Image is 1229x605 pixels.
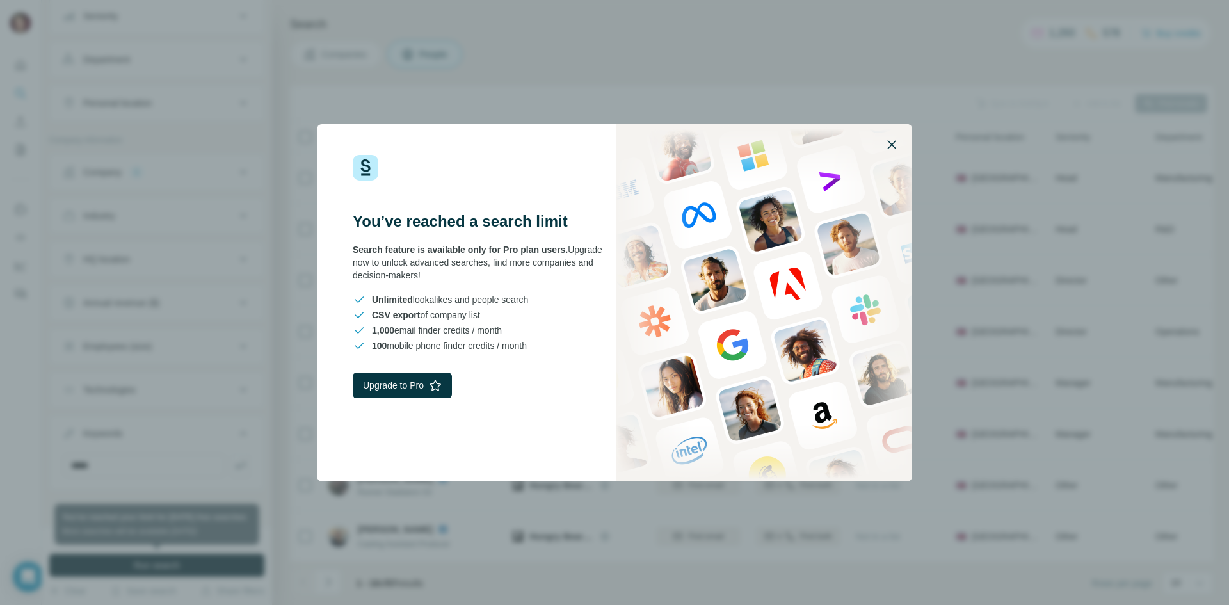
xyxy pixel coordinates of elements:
[616,124,912,481] img: Surfe Stock Photo - showing people and technologies
[372,309,480,321] span: of company list
[372,293,528,306] span: lookalikes and people search
[353,155,378,181] img: Surfe Logo
[372,325,394,335] span: 1,000
[372,294,413,305] span: Unlimited
[372,310,420,320] span: CSV export
[353,373,452,398] button: Upgrade to Pro
[372,341,387,351] span: 100
[372,339,527,352] span: mobile phone finder credits / month
[372,324,502,337] span: email finder credits / month
[353,245,568,255] span: Search feature is available only for Pro plan users.
[353,243,614,282] div: Upgrade now to unlock advanced searches, find more companies and decision-makers!
[353,211,614,232] h3: You’ve reached a search limit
